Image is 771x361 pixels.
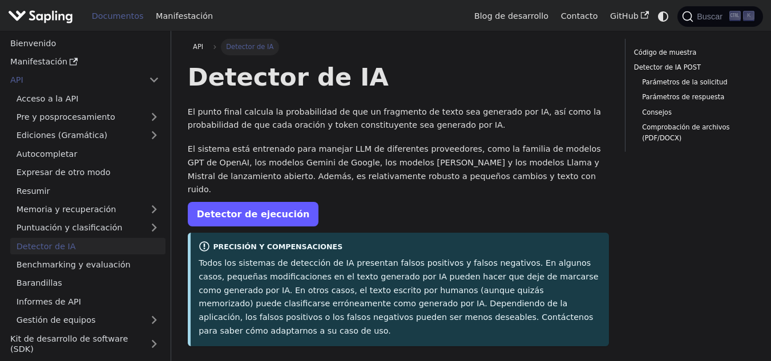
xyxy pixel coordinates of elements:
[188,63,389,91] font: Detector de IA
[655,8,672,25] button: Cambiar entre modo oscuro y claro (actualmente modo sistema)
[156,11,213,21] font: Manifestación
[188,144,601,194] font: El sistema está entrenado para manejar LLM de diferentes proveedores, como la familia de modelos ...
[10,238,165,254] a: Detector de IA
[10,334,128,354] font: Kit de desarrollo de software (SDK)
[17,131,107,140] font: Ediciones (Gramática)
[17,94,79,103] font: Acceso a la API
[634,62,750,73] a: Detector de IA POST
[634,48,697,56] font: Código de muestra
[10,109,165,125] a: Pre y posprocesamiento
[10,257,165,273] a: Benchmarking y evaluación
[610,11,639,21] font: GitHub
[197,209,310,220] font: Detector de ejecución
[188,39,209,55] a: API
[743,11,754,21] kbd: K
[10,57,67,66] font: Manifestación
[4,54,165,70] a: Manifestación
[199,258,598,335] font: Todos los sistemas de detección de IA presentan falsos positivos y falsos negativos. En algunos c...
[10,201,165,218] a: Memoria y recuperación
[10,90,165,107] a: Acceso a la API
[17,205,116,214] font: Memoria y recuperación
[555,7,604,25] a: Contacto
[17,278,62,287] font: Barandillas
[642,93,724,101] font: Parámetros de respuesta
[226,43,273,51] font: Detector de IA
[468,7,555,25] a: Blog de desarrollo
[4,72,143,88] a: API
[193,43,203,51] font: API
[17,297,81,306] font: Informes de API
[604,7,655,25] a: GitHub
[677,6,762,27] button: Buscar (Ctrl+K)
[86,7,150,25] a: Documentos
[10,220,165,236] a: Puntuación y clasificación
[10,275,165,291] a: Barandillas
[10,164,165,181] a: Expresar de otro modo
[642,77,746,88] a: Parámetros de la solicitud
[17,315,96,325] font: Gestión de equipos
[642,108,672,116] font: Consejos
[642,123,729,142] font: Comprobación de archivos (PDF/DOCX)
[4,35,165,51] a: Bienvenido
[10,75,23,84] font: API
[634,63,701,71] font: Detector de IA POST
[150,7,219,25] a: Manifestación
[10,39,56,48] font: Bienvenido
[17,149,78,159] font: Autocompletar
[143,330,165,357] button: Expandir la categoría de la barra lateral 'SDK'
[642,78,727,86] font: Parámetros de la solicitud
[17,223,123,232] font: Puntuación y clasificación
[474,11,548,21] font: Blog de desarrollo
[17,260,131,269] font: Benchmarking y evaluación
[10,127,165,144] a: Ediciones (Gramática)
[17,186,50,196] font: Resumir
[10,312,165,328] a: Gestión de equipos
[8,8,73,25] img: Sapling.ai
[10,145,165,162] a: Autocompletar
[642,107,746,118] a: Consejos
[17,168,111,177] font: Expresar de otro modo
[17,112,115,121] font: Pre y posprocesamiento
[188,202,319,226] a: Detector de ejecución
[188,39,609,55] nav: Pan rallado
[642,92,746,103] a: Parámetros de respuesta
[10,293,165,310] a: Informes de API
[561,11,598,21] font: Contacto
[732,322,760,350] iframe: Intercom live chat
[143,72,165,88] button: Contraer la categoría 'API' de la barra lateral
[10,182,165,199] a: Resumir
[634,47,750,58] a: Código de muestra
[92,11,144,21] font: Documentos
[17,242,76,251] font: Detector de IA
[8,8,77,25] a: Sapling.ai
[213,242,342,251] font: Precisión y compensaciones
[188,107,601,130] font: El punto final calcula la probabilidad de que un fragmento de texto sea generado por IA, así como...
[697,12,722,21] font: Buscar
[4,330,143,357] a: Kit de desarrollo de software (SDK)
[642,122,746,144] a: Comprobación de archivos (PDF/DOCX)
